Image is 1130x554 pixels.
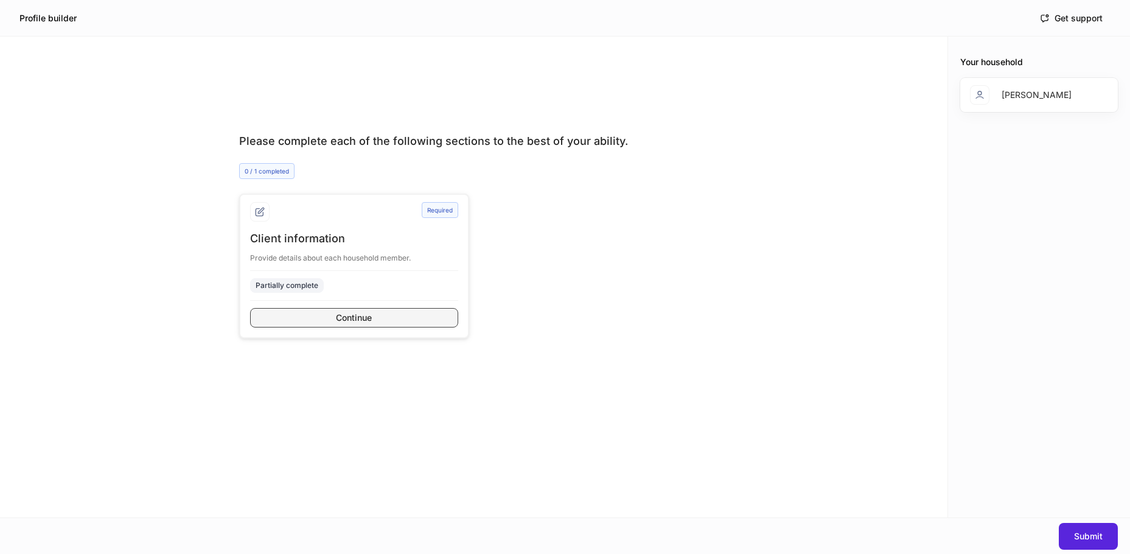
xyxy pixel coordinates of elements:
[1059,523,1118,550] button: Submit
[250,231,458,246] div: Client information
[336,312,372,324] div: Continue
[1002,89,1072,101] div: [PERSON_NAME]
[1055,12,1103,24] div: Get support
[422,202,458,218] div: Required
[250,308,458,328] button: Continue
[19,12,77,24] h5: Profile builder
[239,163,295,179] div: 0 / 1 completed
[1032,9,1111,28] button: Get support
[239,134,709,149] div: Please complete each of the following sections to the best of your ability.
[1074,530,1103,542] div: Submit
[256,279,318,291] div: Partially complete
[250,246,458,263] div: Provide details about each household member.
[960,56,1118,68] div: Your household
